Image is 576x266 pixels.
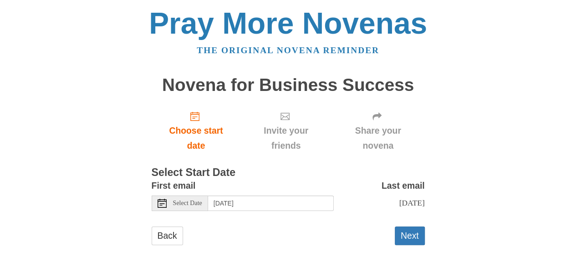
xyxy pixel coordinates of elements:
[240,104,331,158] div: Click "Next" to confirm your start date first.
[250,123,322,153] span: Invite your friends
[197,45,379,55] a: The original novena reminder
[173,200,202,206] span: Select Date
[152,167,425,179] h3: Select Start Date
[152,178,196,193] label: First email
[395,226,425,245] button: Next
[152,104,241,158] a: Choose start date
[382,178,425,193] label: Last email
[399,198,424,207] span: [DATE]
[152,226,183,245] a: Back
[331,104,425,158] div: Click "Next" to confirm your start date first.
[149,6,427,40] a: Pray More Novenas
[161,123,232,153] span: Choose start date
[341,123,416,153] span: Share your novena
[152,75,425,95] h1: Novena for Business Success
